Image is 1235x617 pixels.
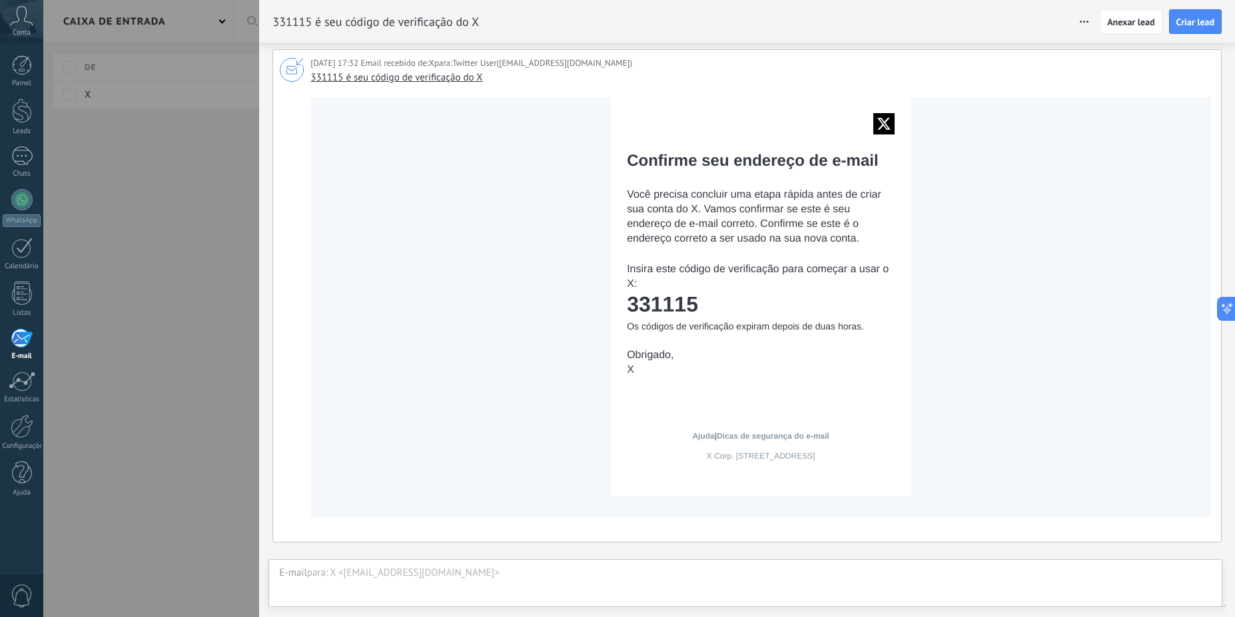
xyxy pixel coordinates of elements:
div: Leads [3,127,41,136]
span: Anexar lead [1107,17,1154,27]
span: X [429,57,434,70]
img: spacer-1476918453497.png [536,518,623,518]
div: : [326,566,328,580]
div: Chats [3,170,41,178]
img: spacer-1476918453497.png [716,518,803,518]
button: Anexar lead [1100,9,1162,35]
div: Ajuda [3,489,41,497]
div: E-mail [3,352,41,361]
td: | [692,431,829,441]
td: 331115 [627,292,895,316]
span: ([EMAIL_ADDRESS][DOMAIN_NAME]) [497,57,633,70]
div: Calendário [3,262,41,271]
td: Insira este código de verificação para começar a usar o X: [627,262,895,292]
div: Estatísticas [3,395,41,404]
img: spacer-1476918453497.png [626,518,713,518]
img: spacer-1476918453497.png [806,518,893,518]
div: Listas [3,309,41,317]
div: Painel [3,79,41,88]
button: Criar lead [1169,9,1222,35]
td: Os códigos de verificação expiram depois de duas horas. [627,320,895,332]
span: X Corp. ﻿[STREET_ADDRESS] [707,451,815,461]
span: 331115 é seu código de verificação do X [310,71,482,84]
td: Obrigado, X [627,348,895,377]
h2: 331115 é seu código de verificação do X [272,9,479,35]
a: Dicas de segurança do e-mail [717,431,829,441]
td: Confirme seu endereço de e-mail [627,150,895,172]
span: Twitter User [452,57,497,70]
div: [DATE] 17:32 Email recebido de: para: [310,57,632,70]
div: para [307,566,328,580]
td: Você precisa concluir uma etapa rápida antes de criar sua conta do X. Vamos confirmar se este é s... [627,188,895,246]
img: X [873,113,895,134]
a: Ajuda [692,431,714,441]
span: Conta [13,29,31,37]
img: ibis [310,93,311,94]
span: Criar lead [1176,17,1214,27]
div: Configurações [3,442,41,451]
img: spacer-1476918453497.png [896,518,983,518]
div: X <[EMAIL_ADDRESS][DOMAIN_NAME]> [330,566,1212,580]
div: WhatsApp [3,214,41,227]
td: ———————————————————————————— [310,517,1211,518]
